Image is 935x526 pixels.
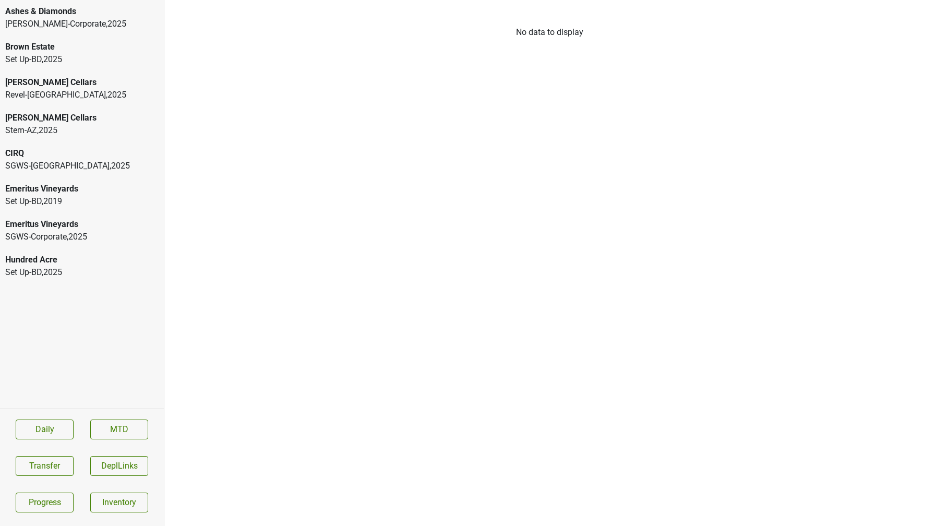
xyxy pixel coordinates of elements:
div: Set Up-BD , 2025 [5,266,159,279]
a: Daily [16,420,74,439]
button: DeplLinks [90,456,148,476]
div: Brown Estate [5,41,159,53]
div: Emeritus Vineyards [5,218,159,231]
div: SGWS-Corporate , 2025 [5,231,159,243]
div: Ashes & Diamonds [5,5,159,18]
div: Hundred Acre [5,254,159,266]
div: [PERSON_NAME] Cellars [5,76,159,89]
div: Stem-AZ , 2025 [5,124,159,137]
div: Set Up-BD , 2025 [5,53,159,66]
button: Transfer [16,456,74,476]
div: CIRQ [5,147,159,160]
div: SGWS-[GEOGRAPHIC_DATA] , 2025 [5,160,159,172]
div: Revel-[GEOGRAPHIC_DATA] , 2025 [5,89,159,101]
a: MTD [90,420,148,439]
div: [PERSON_NAME]-Corporate , 2025 [5,18,159,30]
div: [PERSON_NAME] Cellars [5,112,159,124]
div: Emeritus Vineyards [5,183,159,195]
a: Inventory [90,493,148,512]
a: Progress [16,493,74,512]
div: No data to display [164,26,935,39]
div: Set Up-BD , 2019 [5,195,159,208]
